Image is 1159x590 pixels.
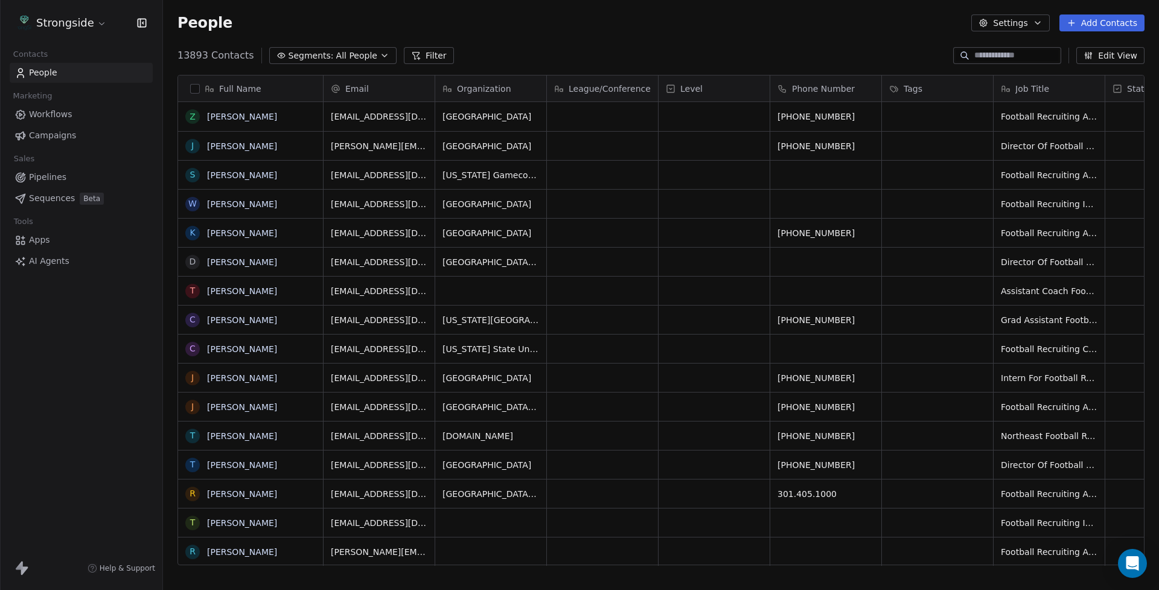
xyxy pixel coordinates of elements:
span: Full Name [219,83,261,95]
a: [PERSON_NAME] [207,402,277,412]
span: [PHONE_NUMBER] [777,314,874,326]
span: Sequences [29,192,75,205]
a: [PERSON_NAME] [207,344,277,354]
div: D [190,255,196,268]
span: [US_STATE] Gamecocks [442,169,539,181]
a: [PERSON_NAME] [207,199,277,209]
span: [PHONE_NUMBER] [777,227,874,239]
span: [PERSON_NAME][EMAIL_ADDRESS][PERSON_NAME][DOMAIN_NAME] [331,140,427,152]
div: Level [659,75,770,101]
a: SequencesBeta [10,188,153,208]
span: [EMAIL_ADDRESS][DOMAIN_NAME] [331,517,427,529]
span: Football Recruiting Assistaint At [GEOGRAPHIC_DATA] [1001,227,1097,239]
div: Full Name [178,75,323,101]
span: [GEOGRAPHIC_DATA][US_STATE] [442,256,539,268]
a: [PERSON_NAME] [207,286,277,296]
a: Apps [10,230,153,250]
span: [EMAIL_ADDRESS][DOMAIN_NAME] [331,285,427,297]
div: T [190,284,196,297]
div: T [190,458,196,471]
span: [GEOGRAPHIC_DATA] [442,198,539,210]
span: [GEOGRAPHIC_DATA] [442,372,539,384]
span: Director Of Football Recruiting [1001,140,1097,152]
span: [EMAIL_ADDRESS][DOMAIN_NAME] [331,227,427,239]
span: People [29,66,57,79]
button: Filter [404,47,454,64]
span: Football Recruiting Intern [1001,517,1097,529]
span: [EMAIL_ADDRESS][DOMAIN_NAME] [331,111,427,123]
div: Job Title [994,75,1105,101]
span: Director Of Football Recruiting And External Affairs [1001,459,1097,471]
a: Workflows [10,104,153,124]
a: Campaigns [10,126,153,146]
div: R [190,487,196,500]
span: Assistant Coach Football, Recruiting [1001,285,1097,297]
div: League/Conference [547,75,658,101]
span: Campaigns [29,129,76,142]
span: Organization [457,83,511,95]
a: [PERSON_NAME] [207,518,277,528]
span: AI Agents [29,255,69,268]
a: [PERSON_NAME] [207,228,277,238]
span: [PERSON_NAME][EMAIL_ADDRESS][PERSON_NAME][DOMAIN_NAME] [331,546,427,558]
span: [EMAIL_ADDRESS][DOMAIN_NAME] [331,488,427,500]
span: Strongside [36,15,94,31]
span: Pipelines [29,171,66,184]
span: Status [1127,83,1154,95]
div: Open Intercom Messenger [1118,549,1147,578]
button: Settings [971,14,1049,31]
span: [PHONE_NUMBER] [777,459,874,471]
span: [EMAIL_ADDRESS][DOMAIN_NAME] [331,401,427,413]
a: [PERSON_NAME] [207,489,277,499]
div: W [188,197,197,210]
img: Logo%20gradient%20V_1.png [17,16,31,30]
span: Contacts [8,45,53,63]
div: T [190,429,196,442]
span: [DOMAIN_NAME] [442,430,539,442]
span: 301.405.1000 [777,488,874,500]
span: League/Conference [569,83,651,95]
span: Intern For Football Recruiting Department [1001,372,1097,384]
button: Edit View [1076,47,1145,64]
span: [PHONE_NUMBER] [777,430,874,442]
a: Help & Support [88,563,155,573]
span: Marketing [8,87,57,105]
button: Strongside [14,13,109,33]
a: People [10,63,153,83]
span: [US_STATE][GEOGRAPHIC_DATA] [442,314,539,326]
span: 13893 Contacts [177,48,254,63]
div: R [190,545,196,558]
span: Football Recruiting Assistant [1001,111,1097,123]
span: [EMAIL_ADDRESS][DOMAIN_NAME] [331,372,427,384]
span: Football Recruiting Assistant [1001,169,1097,181]
span: [PHONE_NUMBER] [777,372,874,384]
div: Tags [882,75,993,101]
span: [PHONE_NUMBER] [777,140,874,152]
span: [GEOGRAPHIC_DATA] [442,111,539,123]
span: [GEOGRAPHIC_DATA] [442,459,539,471]
a: Pipelines [10,167,153,187]
span: Tags [904,83,922,95]
span: Email [345,83,369,95]
div: J [191,371,194,384]
div: J [191,400,194,413]
span: [EMAIL_ADDRESS][DOMAIN_NAME] [331,459,427,471]
span: [US_STATE] State University Football [442,343,539,355]
span: Workflows [29,108,72,121]
div: S [190,168,196,181]
span: All People [336,50,377,62]
span: [PHONE_NUMBER] [777,401,874,413]
span: [EMAIL_ADDRESS][DOMAIN_NAME] [331,430,427,442]
span: [EMAIL_ADDRESS][DOMAIN_NAME] [331,198,427,210]
span: Sales [8,150,40,168]
a: [PERSON_NAME] [207,431,277,441]
div: K [190,226,195,239]
div: grid [178,102,324,566]
span: People [177,14,232,32]
div: Z [190,111,196,123]
a: [PERSON_NAME] [207,547,277,557]
a: [PERSON_NAME] [207,373,277,383]
div: Organization [435,75,546,101]
span: [GEOGRAPHIC_DATA][US_STATE] [442,401,539,413]
span: Football Recruiting Coordinator [1001,343,1097,355]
